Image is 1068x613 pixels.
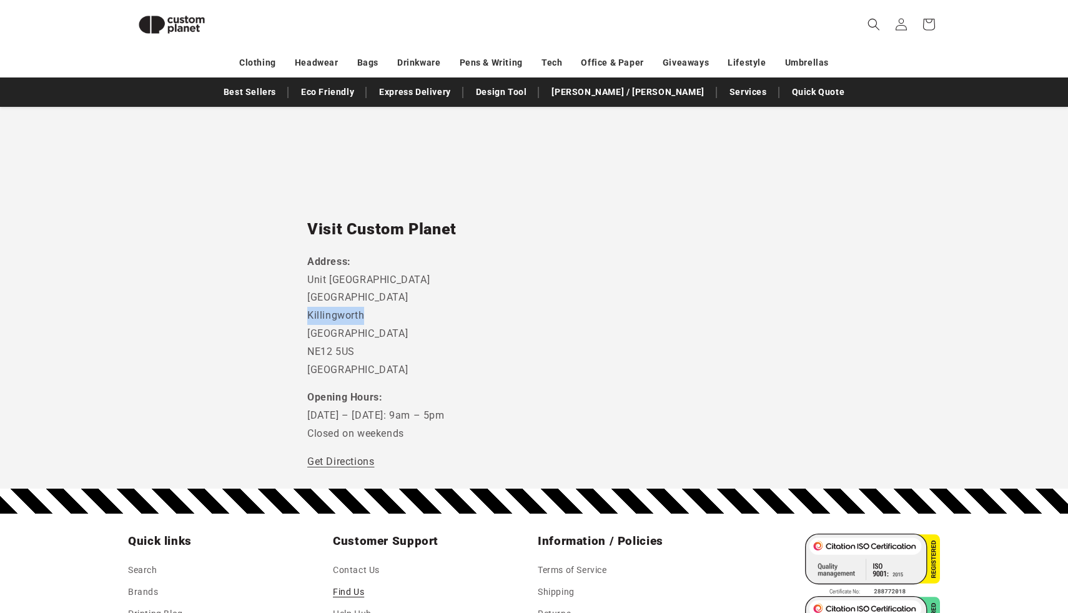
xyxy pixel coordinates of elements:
a: Best Sellers [217,81,282,103]
a: Services [723,81,773,103]
a: Tech [541,52,562,74]
a: Office & Paper [581,52,643,74]
p: Unit [GEOGRAPHIC_DATA] [GEOGRAPHIC_DATA] Killingworth [GEOGRAPHIC_DATA] NE12 5US [GEOGRAPHIC_DATA] [307,253,761,379]
a: Headwear [295,52,339,74]
a: Brands [128,581,159,603]
strong: Opening Hours: [307,391,382,403]
a: Eco Friendly [295,81,360,103]
a: Shipping [538,581,575,603]
a: Search [128,562,157,581]
a: Bags [357,52,378,74]
summary: Search [860,11,888,38]
p: [DATE] – [DATE]: 9am – 5pm Closed on weekends [307,389,761,442]
a: Terms of Service [538,562,607,581]
a: Express Delivery [373,81,457,103]
a: Pens & Writing [460,52,523,74]
iframe: Chat Widget [854,478,1068,613]
h2: Quick links [128,534,325,549]
a: Giveaways [663,52,709,74]
a: Clothing [239,52,276,74]
a: Get Directions [307,453,374,471]
a: Contact Us [333,562,380,581]
strong: Address: [307,256,351,267]
a: Find Us [333,581,364,603]
a: Quick Quote [786,81,851,103]
h2: Information / Policies [538,534,735,549]
img: Custom Planet [128,5,215,44]
a: Lifestyle [728,52,766,74]
a: Drinkware [397,52,440,74]
a: Design Tool [470,81,533,103]
a: Umbrellas [785,52,829,74]
a: [PERSON_NAME] / [PERSON_NAME] [545,81,710,103]
img: ISO 9001 Certified [805,534,940,596]
h2: Visit Custom Planet [307,219,761,239]
h2: Customer Support [333,534,530,549]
